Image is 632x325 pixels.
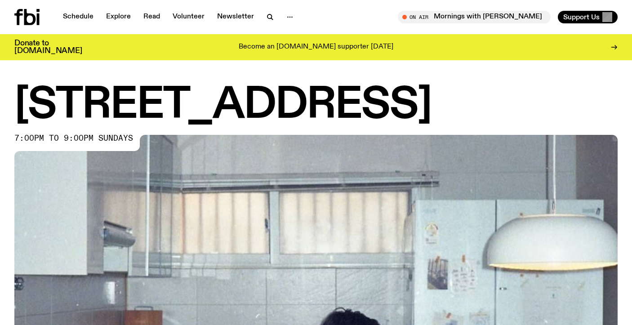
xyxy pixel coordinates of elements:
button: Support Us [558,11,618,23]
a: Read [138,11,165,23]
button: On AirMornings with [PERSON_NAME] / the return of the feral [398,11,551,23]
h3: Donate to [DOMAIN_NAME] [14,40,82,55]
a: Schedule [58,11,99,23]
span: Support Us [563,13,600,21]
a: Volunteer [167,11,210,23]
p: Become an [DOMAIN_NAME] supporter [DATE] [239,43,393,51]
h1: [STREET_ADDRESS] [14,85,618,126]
a: Newsletter [212,11,259,23]
span: 7:00pm to 9:00pm sundays [14,135,133,142]
a: Explore [101,11,136,23]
